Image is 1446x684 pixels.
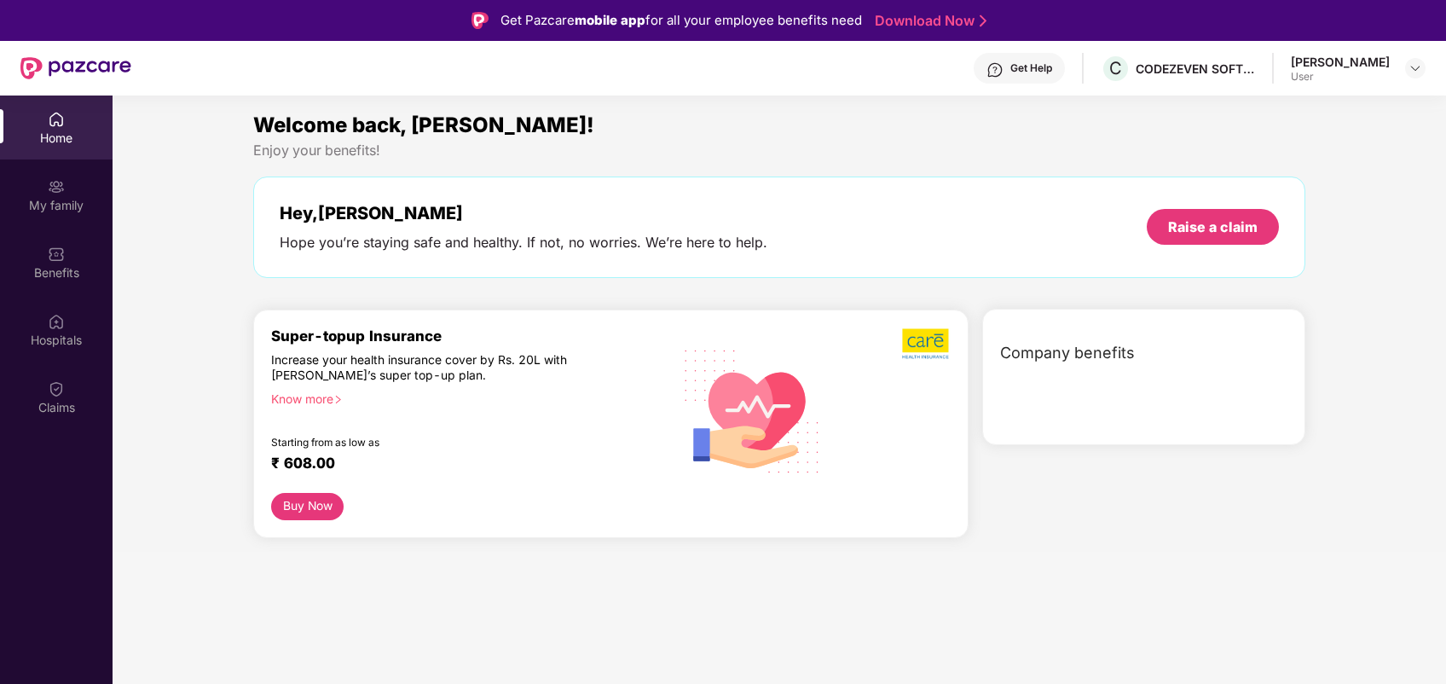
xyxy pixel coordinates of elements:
div: ₹ 608.00 [271,455,651,475]
img: svg+xml;base64,PHN2ZyB3aWR0aD0iMjAiIGhlaWdodD0iMjAiIHZpZXdCb3g9IjAgMCAyMCAyMCIgZmlsbD0ibm9uZSIgeG... [48,178,65,195]
img: New Pazcare Logo [20,57,131,79]
strong: mobile app [575,12,645,28]
img: b5dec4f62d2307b9de63beb79f102df3.png [902,328,951,360]
span: Welcome back, [PERSON_NAME]! [253,113,594,137]
button: Buy Now [271,493,344,520]
div: Enjoy your benefits! [253,142,1306,159]
div: [PERSON_NAME] [1291,54,1390,70]
div: Get Help [1010,61,1052,75]
div: Hope you’re staying safe and healthy. If not, no worries. We’re here to help. [280,234,767,252]
div: User [1291,70,1390,84]
div: Increase your health insurance cover by Rs. 20L with [PERSON_NAME]’s super top-up plan. [271,352,594,384]
img: svg+xml;base64,PHN2ZyBpZD0iSG9zcGl0YWxzIiB4bWxucz0iaHR0cDovL3d3dy53My5vcmcvMjAwMC9zdmciIHdpZHRoPS... [48,313,65,330]
div: Know more [271,391,657,403]
img: Stroke [980,12,986,30]
img: svg+xml;base64,PHN2ZyBpZD0iRHJvcGRvd24tMzJ4MzIiIHhtbG5zPSJodHRwOi8vd3d3LnczLm9yZy8yMDAwL3N2ZyIgd2... [1408,61,1422,75]
div: Starting from as low as [271,436,595,448]
div: CODEZEVEN SOFTWARE PRIVATE LIMITED [1136,61,1255,77]
div: Raise a claim [1168,217,1258,236]
img: svg+xml;base64,PHN2ZyBpZD0iQ2xhaW0iIHhtbG5zPSJodHRwOi8vd3d3LnczLm9yZy8yMDAwL3N2ZyIgd2lkdGg9IjIwIi... [48,380,65,397]
img: Logo [471,12,489,29]
img: svg+xml;base64,PHN2ZyB4bWxucz0iaHR0cDovL3d3dy53My5vcmcvMjAwMC9zdmciIHhtbG5zOnhsaW5rPSJodHRwOi8vd3... [671,328,834,493]
img: svg+xml;base64,PHN2ZyBpZD0iSG9tZSIgeG1sbnM9Imh0dHA6Ly93d3cudzMub3JnLzIwMDAvc3ZnIiB3aWR0aD0iMjAiIG... [48,111,65,128]
a: Download Now [875,12,981,30]
span: C [1109,58,1122,78]
span: Company benefits [1000,341,1135,365]
div: Super-topup Insurance [271,328,668,345]
div: Get Pazcare for all your employee benefits need [500,10,862,31]
div: Hey, [PERSON_NAME] [280,203,767,223]
span: right [333,395,343,404]
img: svg+xml;base64,PHN2ZyBpZD0iQmVuZWZpdHMiIHhtbG5zPSJodHRwOi8vd3d3LnczLm9yZy8yMDAwL3N2ZyIgd2lkdGg9Ij... [48,246,65,263]
img: svg+xml;base64,PHN2ZyBpZD0iSGVscC0zMngzMiIgeG1sbnM9Imh0dHA6Ly93d3cudzMub3JnLzIwMDAvc3ZnIiB3aWR0aD... [986,61,1004,78]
